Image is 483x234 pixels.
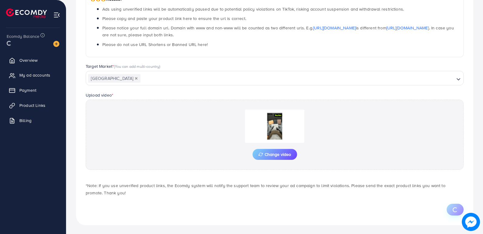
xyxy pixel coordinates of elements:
[53,41,59,47] img: image
[102,41,208,48] span: Please do not use URL Shortens or Banned URL here!
[19,102,45,108] span: Product Links
[19,57,38,63] span: Overview
[253,149,297,160] button: Change video
[19,117,31,124] span: Billing
[5,54,61,66] a: Overview
[86,92,113,98] label: Upload video
[7,33,39,39] span: Ecomdy Balance
[19,87,36,93] span: Payment
[5,114,61,127] a: Billing
[5,84,61,96] a: Payment
[141,74,454,83] input: Search for option
[114,64,160,69] span: (You can add multi-country)
[86,63,160,69] label: Target Market
[462,213,480,231] img: image
[86,71,464,85] div: Search for option
[88,74,141,83] span: [GEOGRAPHIC_DATA]
[5,99,61,111] a: Product Links
[86,182,464,196] p: *Note: If you use unverified product links, the Ecomdy system will notify the support team to rev...
[19,72,50,78] span: My ad accounts
[6,8,47,18] img: logo
[386,25,429,31] a: [URL][DOMAIN_NAME]
[135,77,138,80] button: Deselect Pakistan
[102,6,404,12] span: Ads using unverified links will be automatically paused due to potential policy violations on Tik...
[244,110,305,143] img: Preview Image
[5,69,61,81] a: My ad accounts
[53,12,60,18] img: menu
[102,15,246,21] span: Please copy and paste your product link here to ensure the url is correct.
[102,25,454,38] span: Please notice your full domain url. Domain with www and non-www will be counted as two different ...
[313,25,356,31] a: [URL][DOMAIN_NAME]
[259,152,291,157] span: Change video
